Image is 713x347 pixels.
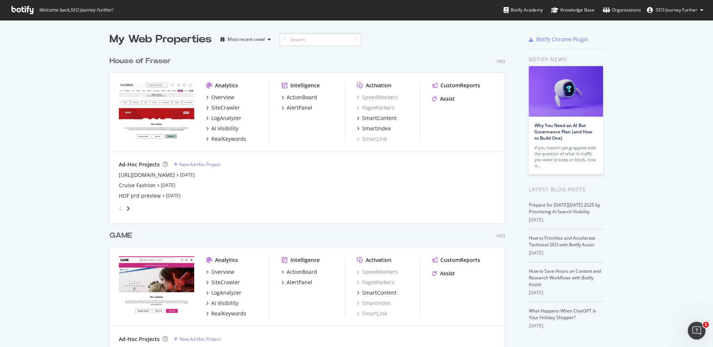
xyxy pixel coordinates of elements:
[206,289,241,296] a: LogAnalyzer
[641,4,709,16] button: SEO Journey Further
[281,268,317,276] a: ActionBoard
[166,192,180,199] a: [DATE]
[84,20,95,35] button: Submit your response
[119,192,161,200] a: HOF prd preview
[281,279,312,286] a: AlertPanel
[119,256,194,317] img: game.co.uk
[206,114,241,122] a: LogAnalyzer
[206,279,240,286] a: SiteCrawler
[206,104,240,111] a: SiteCrawler
[8,20,84,35] select: Select one...
[366,82,391,89] div: Activation
[179,336,221,342] div: New Ad-Hoc Project
[280,33,361,46] input: Search
[290,256,320,264] div: Intelligence
[357,135,387,143] div: SmartLink
[529,235,595,248] a: How to Prioritize and Accelerate Technical SEO with Botify Assist
[529,55,603,64] div: Botify news
[180,172,195,178] a: [DATE]
[357,104,394,111] div: PageWorkers
[119,182,156,189] a: Cruise Fashion
[529,250,603,256] div: [DATE]
[440,256,480,264] div: CustomReports
[110,56,174,67] a: House of Fraser
[218,33,274,45] button: Most recent crawl
[504,6,543,14] div: Botify Academy
[529,202,600,215] a: Prepare for [DATE][DATE] 2025 by Prioritizing AI Search Visibility
[529,217,603,223] div: [DATE]
[529,268,601,288] a: How to Save Hours on Content and Research Workflows with Botify Assist
[110,56,171,67] div: House of Fraser
[179,161,221,168] div: New Ad-Hoc Project
[357,268,398,276] a: SpeedWorkers
[211,268,234,276] div: Overview
[211,299,238,307] div: AI Visibility
[206,94,234,101] a: Overview
[281,94,317,101] a: ActionBoard
[211,104,240,111] div: SiteCrawler
[551,6,595,14] div: Knowledge Base
[110,230,132,241] div: GAME
[281,104,312,111] a: AlertPanel
[432,256,480,264] a: CustomReports
[529,185,603,194] div: Latest Blog Posts
[119,335,160,343] div: Ad-Hoc Projects
[119,171,175,179] a: [URL][DOMAIN_NAME]
[211,114,241,122] div: LogAnalyzer
[357,279,394,286] div: PageWorkers
[529,36,589,43] a: Botify Chrome Plugin
[656,7,697,13] span: SEO Journey Further
[529,289,603,296] div: [DATE]
[211,94,234,101] div: Overview
[290,82,320,89] div: Intelligence
[110,230,135,241] a: GAME
[110,32,212,47] div: My Web Properties
[287,268,317,276] div: ActionBoard
[287,104,312,111] div: AlertPanel
[357,310,387,317] a: SmartLink
[529,322,603,329] div: [DATE]
[440,82,480,89] div: CustomReports
[211,289,241,296] div: LogAnalyzer
[432,270,455,277] a: Assist
[497,233,505,239] div: Pro
[603,6,641,14] div: Organizations
[357,289,397,296] a: SmartContent
[529,308,596,321] a: What Happens When ChatGPT Is Your Holiday Shopper?
[215,82,238,89] div: Analytics
[534,145,598,169] div: If you haven’t yet grappled with the question of what AI traffic you want to keep or block, now is…
[357,94,398,101] a: SpeedWorkers
[206,299,238,307] a: AI Visibility
[206,135,246,143] a: RealKeywords
[529,66,603,117] img: Why You Need an AI Bot Governance Plan (and How to Build One)
[211,279,240,286] div: SiteCrawler
[287,279,312,286] div: AlertPanel
[206,268,234,276] a: Overview
[206,310,246,317] a: RealKeywords
[206,125,238,132] a: AI Visibility
[211,135,246,143] div: RealKeywords
[362,125,391,132] div: SmartIndex
[39,7,113,13] span: Welcome back, SEO Journey Further !
[7,3,89,16] div: Which role best describes you?
[357,114,397,122] a: SmartContent
[126,205,131,212] div: angle-right
[703,322,709,328] span: 1
[688,322,706,340] iframe: Intercom live chat
[497,58,505,65] div: Pro
[161,182,175,188] a: [DATE]
[362,289,397,296] div: SmartContent
[211,125,238,132] div: AI Visibility
[357,299,391,307] a: SmartIndex
[432,95,455,103] a: Assist
[215,256,238,264] div: Analytics
[228,37,265,42] div: Most recent crawl
[362,114,397,122] div: SmartContent
[536,36,589,43] div: Botify Chrome Plugin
